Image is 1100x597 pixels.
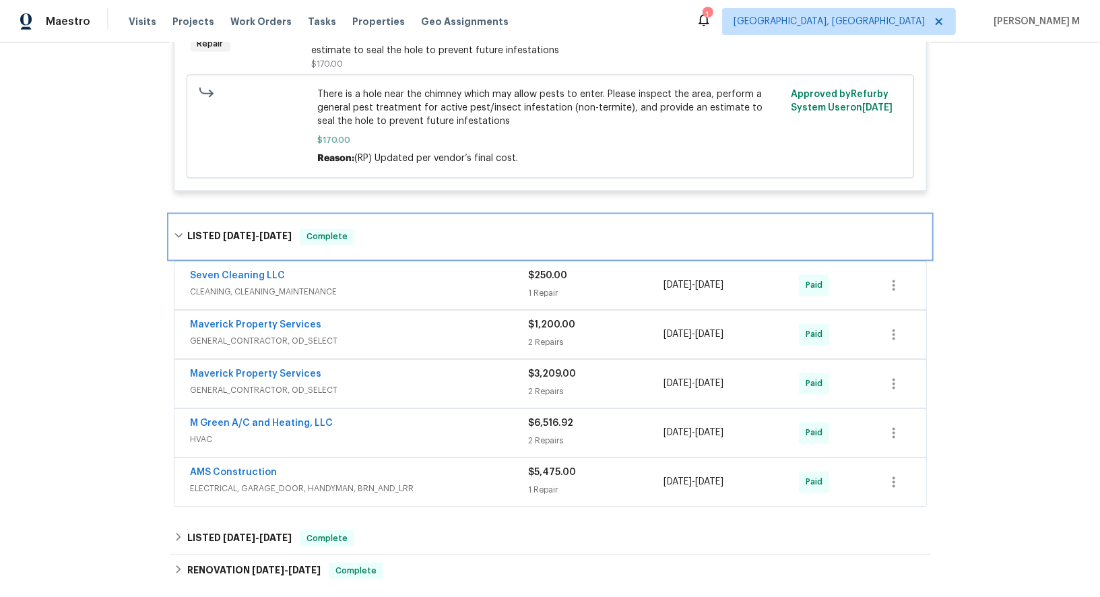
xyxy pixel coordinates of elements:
span: [DATE] [252,565,284,575]
span: GENERAL_CONTRACTOR, OD_SELECT [191,384,529,398]
span: $5,475.00 [529,468,577,478]
span: (RP) Updated per vendor’s final cost. [354,154,518,164]
span: [DATE] [664,379,692,389]
a: Seven Cleaning LLC [191,272,286,281]
span: $3,209.00 [529,370,577,379]
span: - [664,427,723,440]
h6: LISTED [187,530,292,546]
span: - [664,279,723,292]
span: - [252,565,321,575]
span: Paid [806,427,828,440]
span: [DATE] [223,533,255,542]
div: 2 Repairs [529,336,664,350]
span: Tasks [308,17,336,26]
div: 2 Repairs [529,385,664,399]
span: Properties [352,15,405,28]
span: [DATE] [259,533,292,542]
h6: RENOVATION [187,563,321,579]
div: LISTED [DATE]-[DATE]Complete [170,216,931,259]
span: [DATE] [223,232,255,241]
span: Paid [806,476,828,489]
span: HVAC [191,433,529,447]
span: Complete [301,532,353,545]
span: [DATE] [664,330,692,340]
span: - [223,232,292,241]
span: Repair [192,37,229,51]
span: Complete [330,564,382,577]
div: 1 Repair [529,287,664,301]
span: Paid [806,328,828,342]
div: 2 Repairs [529,435,664,448]
span: Maestro [46,15,90,28]
span: [DATE] [862,103,893,113]
span: [DATE] [288,565,321,575]
span: - [664,476,723,489]
span: [DATE] [695,478,723,487]
span: [DATE] [664,478,692,487]
div: RENOVATION [DATE]-[DATE]Complete [170,555,931,587]
span: [DATE] [259,232,292,241]
span: GENERAL_CONTRACTOR, OD_SELECT [191,335,529,348]
span: [DATE] [664,429,692,438]
span: Reason: [317,154,354,164]
div: 1 [703,8,712,22]
span: - [664,328,723,342]
h6: LISTED [187,229,292,245]
span: Work Orders [230,15,292,28]
a: AMS Construction [191,468,278,478]
span: - [223,533,292,542]
a: Maverick Property Services [191,370,322,379]
span: Projects [172,15,214,28]
span: [PERSON_NAME] M [988,15,1080,28]
span: Paid [806,377,828,391]
span: [DATE] [664,281,692,290]
span: There is a hole near the chimney which may allow pests to enter. Please inspect the area, perform... [317,88,783,128]
span: $170.00 [317,133,783,147]
a: M Green A/C and Heating, LLC [191,419,333,429]
span: [DATE] [695,379,723,389]
span: ELECTRICAL, GARAGE_DOOR, HANDYMAN, BRN_AND_LRR [191,482,529,496]
span: - [664,377,723,391]
span: [GEOGRAPHIC_DATA], [GEOGRAPHIC_DATA] [734,15,925,28]
span: Visits [129,15,156,28]
div: LISTED [DATE]-[DATE]Complete [170,522,931,555]
span: [DATE] [695,429,723,438]
span: [DATE] [695,330,723,340]
span: $1,200.00 [529,321,576,330]
span: $250.00 [529,272,568,281]
a: Maverick Property Services [191,321,322,330]
span: $6,516.92 [529,419,574,429]
span: Geo Assignments [421,15,509,28]
span: CLEANING, CLEANING_MAINTENANCE [191,286,529,299]
span: Complete [301,230,353,244]
div: 1 Repair [529,484,664,497]
span: Paid [806,279,828,292]
span: Approved by Refurby System User on [791,90,893,113]
span: [DATE] [695,281,723,290]
span: $170.00 [312,60,344,68]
